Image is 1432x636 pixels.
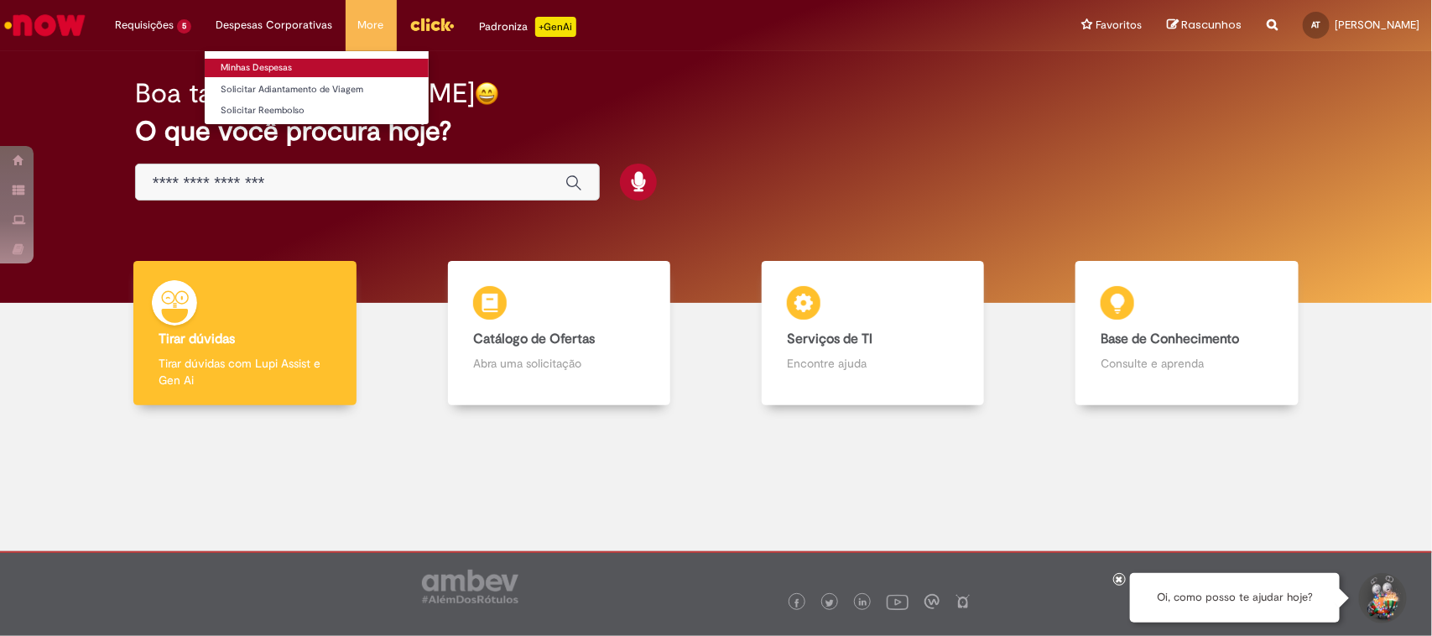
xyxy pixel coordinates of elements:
img: ServiceNow [2,8,88,42]
img: click_logo_yellow_360x200.png [409,12,455,37]
button: Iniciar Conversa de Suporte [1356,573,1407,623]
a: Base de Conhecimento Consulte e aprenda [1030,261,1344,406]
a: Serviços de TI Encontre ajuda [716,261,1030,406]
p: Tirar dúvidas com Lupi Assist e Gen Ai [159,355,331,388]
div: Oi, como posso te ajudar hoje? [1130,573,1340,623]
span: Favoritos [1096,17,1142,34]
img: logo_footer_twitter.png [825,599,834,607]
a: Solicitar Adiantamento de Viagem [205,81,429,99]
span: Rascunhos [1181,17,1242,33]
a: Tirar dúvidas Tirar dúvidas com Lupi Assist e Gen Ai [88,261,402,406]
img: logo_footer_linkedin.png [859,598,867,608]
a: Solicitar Reembolso [205,102,429,120]
p: +GenAi [535,17,576,37]
b: Catálogo de Ofertas [473,331,595,347]
img: logo_footer_youtube.png [887,591,909,613]
h2: O que você procura hoje? [135,117,1297,146]
span: More [358,17,384,34]
span: Despesas Corporativas [216,17,333,34]
p: Encontre ajuda [787,355,959,372]
img: logo_footer_facebook.png [793,599,801,607]
img: logo_footer_ambev_rotulo_gray.png [422,570,518,603]
b: Base de Conhecimento [1101,331,1239,347]
span: 5 [177,19,191,34]
p: Abra uma solicitação [473,355,645,372]
a: Rascunhos [1167,18,1242,34]
a: Minhas Despesas [205,59,429,77]
a: Catálogo de Ofertas Abra uma solicitação [402,261,716,406]
ul: Despesas Corporativas [204,50,430,125]
b: Tirar dúvidas [159,331,235,347]
div: Padroniza [480,17,576,37]
span: AT [1312,19,1321,30]
h2: Boa tarde, [PERSON_NAME] [135,79,475,108]
span: [PERSON_NAME] [1335,18,1419,32]
img: happy-face.png [475,81,499,106]
img: logo_footer_workplace.png [924,594,940,609]
img: logo_footer_naosei.png [956,594,971,609]
b: Serviços de TI [787,331,872,347]
span: Requisições [115,17,174,34]
p: Consulte e aprenda [1101,355,1273,372]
